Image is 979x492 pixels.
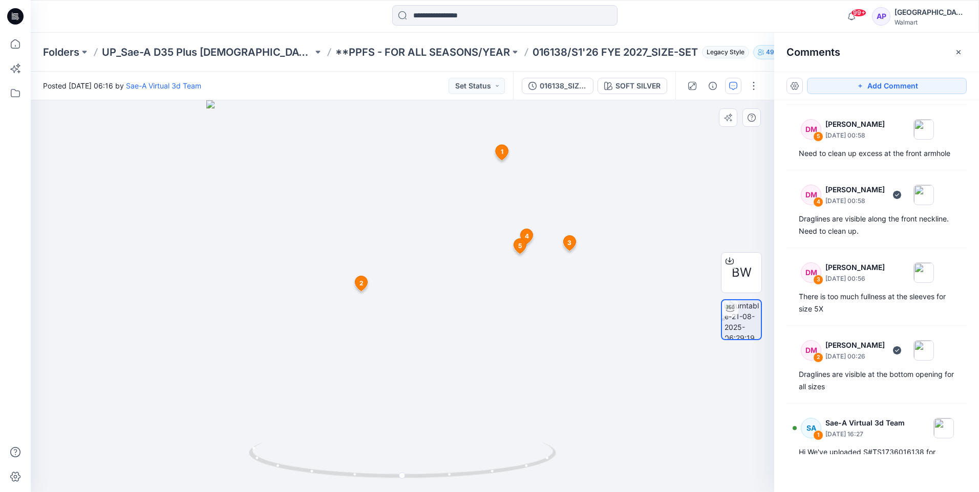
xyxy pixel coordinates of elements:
[766,47,774,58] p: 49
[801,185,821,205] div: DM
[725,300,761,339] img: turntable-21-08-2025-06:29:19
[813,131,823,142] div: 5
[522,78,593,94] button: 016138_SIZE-SET_TS PUFF SLV FLEECE SAEA 081925
[825,261,885,274] p: [PERSON_NAME]
[533,45,698,59] p: 016138/S1'26 FYE 2027_SIZE-SET
[705,78,721,94] button: Details
[813,275,823,285] div: 3
[540,80,587,92] div: 016138_SIZE-SET_TS PUFF SLV FLEECE SAEA 081925
[753,45,787,59] button: 49
[825,351,885,362] p: [DATE] 00:26
[825,429,905,439] p: [DATE] 16:27
[825,196,885,206] p: [DATE] 00:58
[43,80,201,91] span: Posted [DATE] 06:16 by
[825,184,885,196] p: [PERSON_NAME]
[872,7,890,26] div: AP
[825,339,885,351] p: [PERSON_NAME]
[813,352,823,363] div: 2
[335,45,510,59] a: **PPFS - FOR ALL SEASONS/YEAR
[801,418,821,438] div: SA
[799,290,954,315] div: There is too much fullness at the sleeves for size 5X
[799,147,954,160] div: Need to clean up excess at the front armhole
[851,9,866,17] span: 99+
[598,78,667,94] button: SOFT SILVER
[825,274,885,284] p: [DATE] 00:56
[895,6,966,18] div: [GEOGRAPHIC_DATA]
[825,130,885,141] p: [DATE] 00:58
[801,340,821,361] div: DM
[698,45,749,59] button: Legacy Style
[807,78,967,94] button: Add Comment
[813,430,823,440] div: 1
[825,118,885,130] p: [PERSON_NAME]
[102,45,313,59] a: UP_Sae-A D35 Plus [DEMOGRAPHIC_DATA] Top
[799,446,954,483] div: Hi We've uploaded S#TS1736016138 for Size-set stage. Thank you! Virtual TD team [PERSON_NAME].
[813,197,823,207] div: 4
[126,81,201,90] a: Sae-A Virtual 3d Team
[801,262,821,283] div: DM
[801,119,821,140] div: DM
[732,263,752,282] span: BW
[43,45,79,59] a: Folders
[825,417,905,429] p: Sae-A Virtual 3d Team
[786,46,840,58] h2: Comments
[615,80,661,92] div: SOFT SILVER
[895,18,966,26] div: Walmart
[702,46,749,58] span: Legacy Style
[799,368,954,393] div: Draglines are visible at the bottom opening for all sizes
[799,213,954,237] div: Draglines are visible along the front neckline. Need to clean up.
